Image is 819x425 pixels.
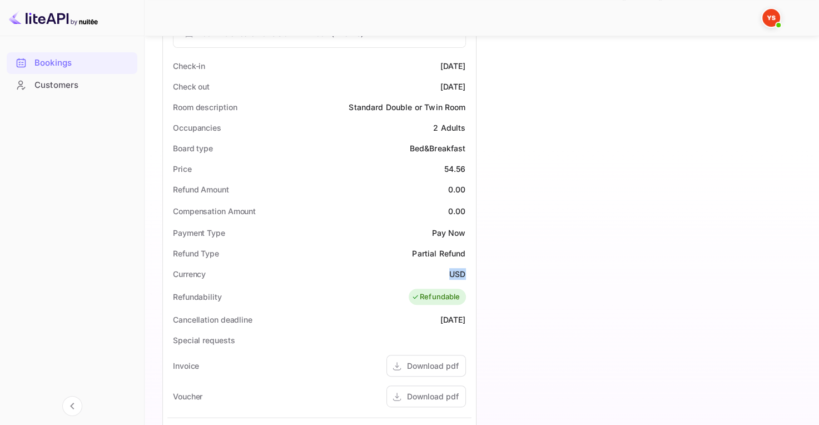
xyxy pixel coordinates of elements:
[440,314,466,325] div: [DATE]
[173,123,221,132] ya-tr-span: Occupancies
[62,396,82,416] button: Collapse navigation
[433,123,465,132] ya-tr-span: 2 Adults
[173,206,256,216] ya-tr-span: Compensation Amount
[448,184,466,195] div: 0.00
[173,292,222,302] ya-tr-span: Refundability
[173,164,192,174] ya-tr-span: Price
[173,269,206,279] ya-tr-span: Currency
[7,75,137,96] div: Customers
[440,60,466,72] div: [DATE]
[407,361,459,370] ya-tr-span: Download pdf
[7,52,137,73] a: Bookings
[173,335,235,345] ya-tr-span: Special requests
[412,249,465,258] ya-tr-span: Partial Refund
[444,163,466,175] div: 54.56
[34,79,78,92] ya-tr-span: Customers
[173,315,252,324] ya-tr-span: Cancellation deadline
[431,228,465,238] ya-tr-span: Pay Now
[449,269,465,279] ya-tr-span: USD
[173,228,225,238] ya-tr-span: Payment Type
[7,52,137,74] div: Bookings
[34,57,72,70] ya-tr-span: Bookings
[173,144,213,153] ya-tr-span: Board type
[9,9,98,27] img: LiteAPI logo
[173,392,202,401] ya-tr-span: Voucher
[762,9,780,27] img: Yandex Support
[7,75,137,95] a: Customers
[410,144,466,153] ya-tr-span: Bed&Breakfast
[173,61,205,71] ya-tr-span: Check-in
[173,185,229,194] ya-tr-span: Refund Amount
[349,102,465,112] ya-tr-span: Standard Double or Twin Room
[440,81,466,92] div: [DATE]
[407,392,459,401] ya-tr-span: Download pdf
[173,361,199,370] ya-tr-span: Invoice
[448,205,466,217] div: 0.00
[420,291,460,303] ya-tr-span: Refundable
[173,82,210,91] ya-tr-span: Check out
[173,249,219,258] ya-tr-span: Refund Type
[173,102,237,112] ya-tr-span: Room description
